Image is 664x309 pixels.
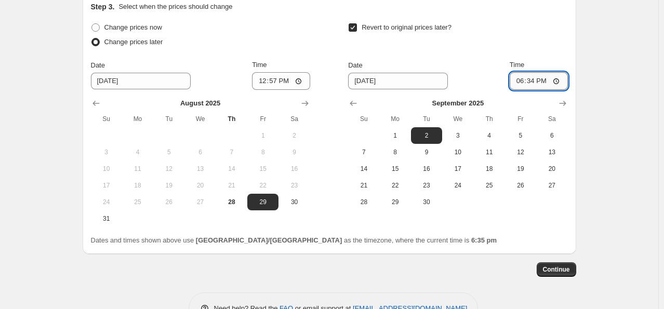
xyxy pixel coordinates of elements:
b: 6:35 pm [471,236,497,244]
span: 13 [540,148,563,156]
span: 3 [446,131,469,140]
button: Thursday September 4 2025 [473,127,504,144]
span: Fr [509,115,532,123]
span: 27 [189,198,211,206]
span: 23 [415,181,438,190]
span: 26 [509,181,532,190]
span: 6 [189,148,211,156]
button: Show next month, October 2025 [555,96,570,111]
span: 19 [509,165,532,173]
button: Friday August 15 2025 [247,160,278,177]
span: 24 [95,198,118,206]
button: Tuesday September 16 2025 [411,160,442,177]
button: Thursday August 7 2025 [216,144,247,160]
span: 20 [540,165,563,173]
th: Tuesday [411,111,442,127]
span: 31 [95,214,118,223]
button: Wednesday September 3 2025 [442,127,473,144]
span: Su [352,115,375,123]
button: Sunday August 24 2025 [91,194,122,210]
span: 28 [220,198,243,206]
span: Change prices later [104,38,163,46]
span: 22 [384,181,407,190]
span: 30 [415,198,438,206]
span: 25 [126,198,149,206]
input: 8/28/2025 [91,73,191,89]
span: Continue [543,265,570,274]
span: 1 [384,131,407,140]
button: Monday September 1 2025 [380,127,411,144]
input: 12:00 [510,72,568,90]
span: Th [220,115,243,123]
button: Wednesday August 20 2025 [184,177,216,194]
span: 11 [477,148,500,156]
span: 28 [352,198,375,206]
span: 21 [220,181,243,190]
span: 16 [415,165,438,173]
button: Monday August 11 2025 [122,160,153,177]
button: Saturday September 6 2025 [536,127,567,144]
span: 25 [477,181,500,190]
span: 5 [157,148,180,156]
button: Tuesday August 26 2025 [153,194,184,210]
span: Sa [540,115,563,123]
button: Wednesday August 27 2025 [184,194,216,210]
span: 12 [157,165,180,173]
button: Monday September 8 2025 [380,144,411,160]
button: Monday September 15 2025 [380,160,411,177]
button: Saturday August 16 2025 [278,160,310,177]
button: Continue [537,262,576,277]
button: Monday August 18 2025 [122,177,153,194]
button: Friday August 1 2025 [247,127,278,144]
span: Time [252,61,267,69]
button: Friday August 8 2025 [247,144,278,160]
span: 22 [251,181,274,190]
span: 27 [540,181,563,190]
th: Monday [122,111,153,127]
th: Saturday [278,111,310,127]
span: 15 [384,165,407,173]
span: Tu [415,115,438,123]
span: 19 [157,181,180,190]
button: Sunday September 21 2025 [348,177,379,194]
button: Monday September 22 2025 [380,177,411,194]
th: Tuesday [153,111,184,127]
th: Thursday [216,111,247,127]
input: 12:00 [252,72,310,90]
button: Show next month, September 2025 [298,96,312,111]
span: 9 [415,148,438,156]
span: 29 [384,198,407,206]
button: Show previous month, July 2025 [89,96,103,111]
span: 23 [283,181,306,190]
span: 7 [352,148,375,156]
span: 10 [95,165,118,173]
button: Monday September 29 2025 [380,194,411,210]
span: Revert to original prices later? [362,23,451,31]
b: [GEOGRAPHIC_DATA]/[GEOGRAPHIC_DATA] [196,236,342,244]
button: Sunday September 7 2025 [348,144,379,160]
button: Sunday September 14 2025 [348,160,379,177]
span: 17 [95,181,118,190]
span: Time [510,61,524,69]
span: We [446,115,469,123]
span: Date [348,61,362,69]
span: Tu [157,115,180,123]
button: Tuesday August 5 2025 [153,144,184,160]
span: Change prices now [104,23,162,31]
button: Wednesday September 17 2025 [442,160,473,177]
th: Monday [380,111,411,127]
span: 2 [283,131,306,140]
p: Select when the prices should change [118,2,232,12]
span: 12 [509,148,532,156]
button: Thursday September 18 2025 [473,160,504,177]
span: 18 [126,181,149,190]
span: 14 [352,165,375,173]
span: 17 [446,165,469,173]
span: 2 [415,131,438,140]
button: Saturday September 27 2025 [536,177,567,194]
h2: Step 3. [91,2,115,12]
th: Friday [247,111,278,127]
button: Thursday August 21 2025 [216,177,247,194]
span: Date [91,61,105,69]
th: Wednesday [184,111,216,127]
